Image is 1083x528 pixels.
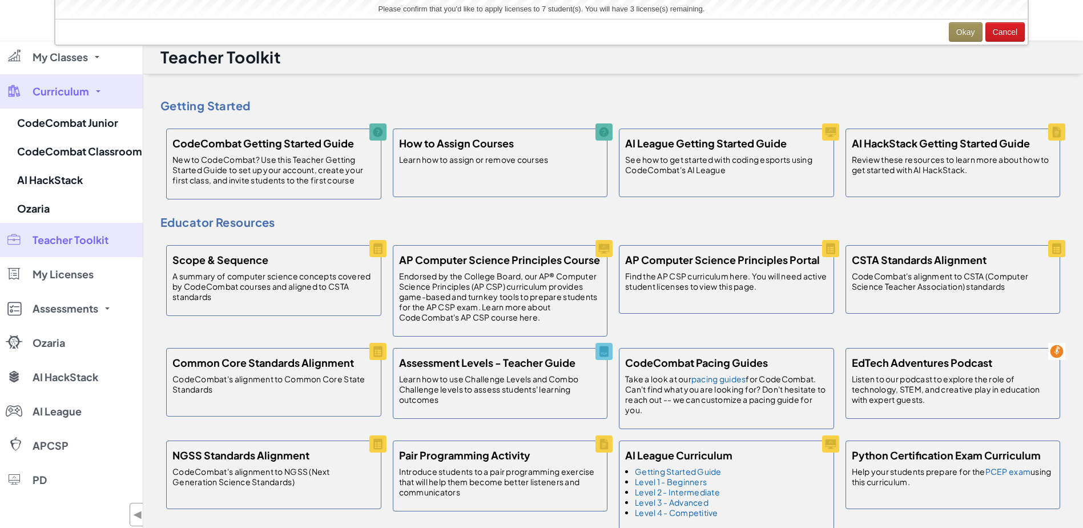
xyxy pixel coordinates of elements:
h1: Teacher Toolkit [160,46,281,68]
a: CSTA Standards Alignment CodeCombat's alignment to CSTA (Computer Science Teacher Association) st... [840,239,1066,319]
p: CodeCombat's alignment to Common Core State Standards [172,374,375,394]
p: A summary of computer science concepts covered by CodeCombat courses and aligned to CSTA standards [172,271,375,302]
h5: CodeCombat Getting Started Guide [172,135,354,151]
h5: Python Certification Exam Curriculum [852,447,1041,463]
span: Please confirm that you'd like to apply licenses to 7 student(s). You will have 3 license(s) rema... [379,5,705,13]
button: Cancel [985,22,1025,42]
h5: CSTA Standards Alignment [852,251,987,268]
a: CodeCombat Pacing Guides Take a look at ourpacing guidesfor CodeCombat. Can't find what you are l... [613,342,840,435]
a: AI League Getting Started Guide See how to get started with coding esports using CodeCombat's AI ... [613,123,840,203]
a: Getting Started Guide [635,466,722,477]
p: See how to get started with coding esports using CodeCombat's AI League [625,154,828,175]
p: Learn how to use Challenge Levels and Combo Challenge levels to assess students' learning outcomes [399,374,602,405]
h5: Scope & Sequence [172,251,268,268]
a: AP Computer Science Principles Course Endorsed by the College Board, our AP® Computer Science Pri... [387,239,614,342]
p: Help your students prepare for the using this curriculum. [852,466,1054,487]
span: Ozaria [33,338,65,348]
button: Okay [949,22,983,42]
h5: EdTech Adventures Podcast [852,354,992,371]
a: Python Certification Exam Curriculum Help your students prepare for thePCEP examusing this curric... [840,435,1066,515]
span: My Licenses [33,269,94,279]
h5: AP Computer Science Principles Course [399,251,600,268]
h5: NGSS Standards Alignment [172,447,309,463]
span: Teacher Toolkit [33,235,108,245]
h5: AI League Getting Started Guide [625,135,787,151]
p: New to CodeCombat? Use this Teacher Getting Started Guide to set up your account, create your fir... [172,154,375,185]
h5: Assessment Levels - Teacher Guide [399,354,575,371]
span: Assessments [33,303,98,314]
span: Curriculum [33,86,89,97]
p: Take a look at our for CodeCombat. Can't find what you are looking for? Don't hesitate to reach o... [625,374,828,415]
h5: AI HackStack Getting Started Guide [852,135,1030,151]
h5: AI League Curriculum [625,447,732,463]
a: Scope & Sequence A summary of computer science concepts covered by CodeCombat courses and aligned... [160,239,387,322]
a: Level 4 - Competitive [635,507,718,518]
p: CodeCombat's alignment to CSTA (Computer Science Teacher Association) standards [852,271,1054,291]
h5: Pair Programming Activity [399,447,530,463]
p: Find the AP CSP curriculum here. You will need active student licenses to view this page. [625,271,828,291]
p: Introduce students to a pair programming exercise that will help them become better listeners and... [399,466,602,497]
span: ◀ [133,506,143,523]
a: NGSS Standards Alignment CodeCombat's alignment to NGSS (Next Generation Science Standards) [160,435,387,515]
p: Endorsed by the College Board, our AP® Computer Science Principles (AP CSP) curriculum provides g... [399,271,602,322]
a: CodeCombat Getting Started Guide New to CodeCombat? Use this Teacher Getting Started Guide to set... [160,123,387,205]
a: AP Computer Science Principles Portal Find the AP CSP curriculum here. You will need active stude... [613,239,840,319]
p: Review these resources to learn more about how to get started with AI HackStack. [852,154,1054,175]
span: My Classes [33,52,88,62]
a: AI HackStack Getting Started Guide Review these resources to learn more about how to get started ... [840,123,1066,203]
h5: AP Computer Science Principles Portal [625,251,820,268]
h4: Educator Resources [160,214,1066,231]
h4: Getting Started [160,97,1066,114]
span: AI League [33,406,82,417]
a: Assessment Levels - Teacher Guide Learn how to use Challenge Levels and Combo Challenge levels to... [387,342,614,425]
p: Learn how to assign or remove courses [399,154,549,165]
a: Pair Programming Activity Introduce students to a pair programming exercise that will help them b... [387,435,614,517]
h5: How to Assign Courses [399,135,514,151]
p: Listen to our podcast to explore the role of technology, STEM, and creative play in education wit... [852,374,1054,405]
a: pacing guides [691,374,746,384]
a: Common Core Standards Alignment CodeCombat's alignment to Common Core State Standards [160,342,387,422]
a: Level 3 - Advanced [635,497,708,507]
a: PCEP exam [985,466,1030,477]
h5: CodeCombat Pacing Guides [625,354,768,371]
a: Level 2 - Intermediate [635,487,720,497]
a: EdTech Adventures Podcast Listen to our podcast to explore the role of technology, STEM, and crea... [840,342,1066,425]
h5: Common Core Standards Alignment [172,354,354,371]
a: Level 1 - Beginners [635,477,707,487]
a: How to Assign Courses Learn how to assign or remove courses [387,123,614,203]
span: AI HackStack [33,372,98,382]
p: CodeCombat's alignment to NGSS (Next Generation Science Standards) [172,466,375,487]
